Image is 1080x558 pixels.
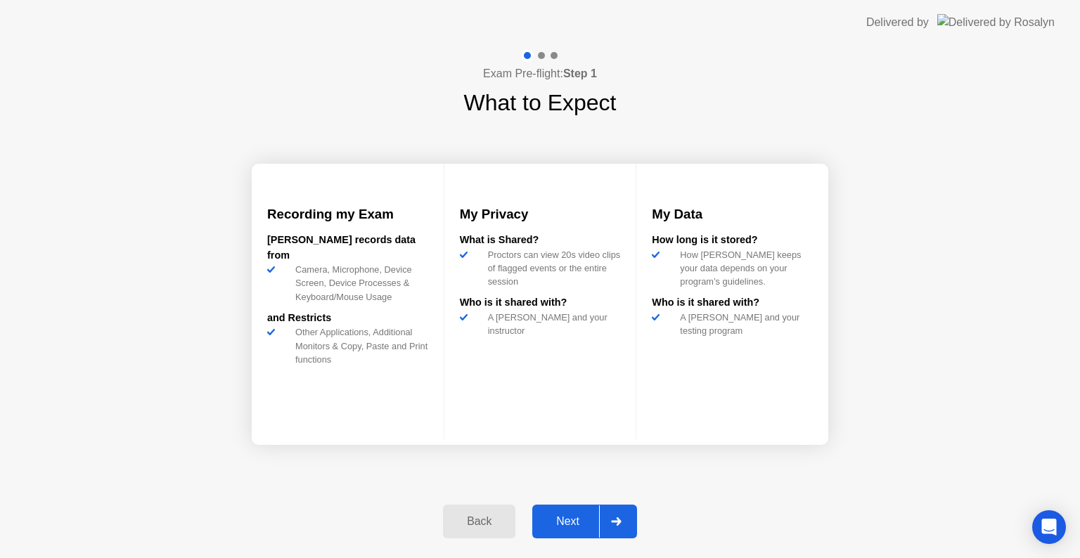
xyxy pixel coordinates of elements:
[482,248,621,289] div: Proctors can view 20s video clips of flagged events or the entire session
[460,205,621,224] h3: My Privacy
[267,233,428,263] div: [PERSON_NAME] records data from
[290,325,428,366] div: Other Applications, Additional Monitors & Copy, Paste and Print functions
[483,65,597,82] h4: Exam Pre-flight:
[447,515,511,528] div: Back
[460,233,621,248] div: What is Shared?
[674,311,813,337] div: A [PERSON_NAME] and your testing program
[482,311,621,337] div: A [PERSON_NAME] and your instructor
[290,263,428,304] div: Camera, Microphone, Device Screen, Device Processes & Keyboard/Mouse Usage
[1032,510,1066,544] div: Open Intercom Messenger
[652,205,813,224] h3: My Data
[563,67,597,79] b: Step 1
[536,515,599,528] div: Next
[937,14,1055,30] img: Delivered by Rosalyn
[652,233,813,248] div: How long is it stored?
[532,505,637,538] button: Next
[443,505,515,538] button: Back
[674,248,813,289] div: How [PERSON_NAME] keeps your data depends on your program’s guidelines.
[652,295,813,311] div: Who is it shared with?
[464,86,617,119] h1: What to Expect
[267,205,428,224] h3: Recording my Exam
[866,14,929,31] div: Delivered by
[460,295,621,311] div: Who is it shared with?
[267,311,428,326] div: and Restricts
